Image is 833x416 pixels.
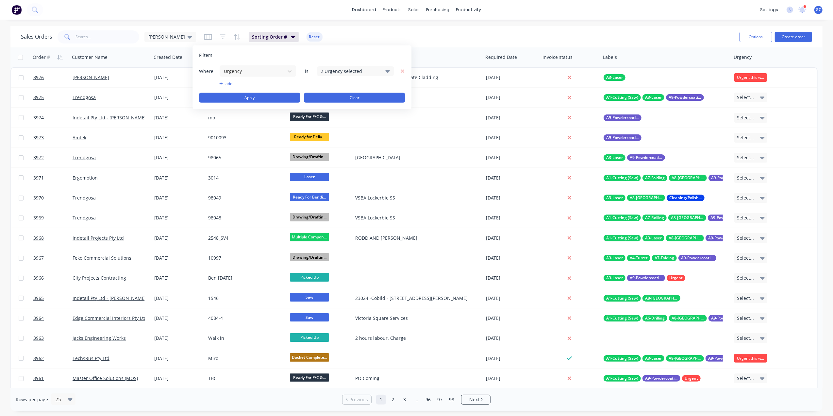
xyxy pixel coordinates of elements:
span: A8-[GEOGRAPHIC_DATA] [672,175,704,181]
a: Page 2 [388,395,398,405]
span: A6-Drilling [645,315,665,321]
a: Page 96 [423,395,433,405]
span: Rows per page [16,396,48,403]
a: Trendgosa [73,195,96,201]
a: Page 3 [400,395,409,405]
div: Walk in [208,335,281,341]
div: [DATE] [154,235,203,241]
div: 1546 [208,295,281,302]
button: Apply [199,93,300,103]
div: Order # [33,54,50,61]
a: 3967 [33,248,73,268]
span: A3-Laser [606,195,623,201]
span: A1-Cutting (Saw) [606,315,638,321]
span: Select... [737,275,754,281]
button: A1-Cutting (Saw)A7-RollingA8-[GEOGRAPHIC_DATA]A9-Powdercoating [604,215,746,221]
a: dashboard [349,5,379,15]
span: Laser [290,173,329,181]
a: 3973 [33,128,73,147]
span: 3964 [33,315,44,321]
div: productivity [453,5,484,15]
a: Page 98 [447,395,457,405]
span: A3-Laser [606,275,623,281]
span: 3967 [33,255,44,261]
span: A1-Cutting (Saw) [606,235,638,241]
div: Victoria Square Services [355,315,475,321]
span: Docket Complete... [290,353,329,361]
span: A9-Powdercoating [606,134,639,141]
div: TBC [208,375,281,382]
div: [DATE] [486,235,538,241]
span: A1-Cutting (Saw) [606,175,638,181]
span: Select... [737,315,754,321]
a: Ergomotion [73,175,98,181]
button: A3-LaserA8-[GEOGRAPHIC_DATA]Cleaning/Polishing [604,195,705,201]
div: Labels [603,54,617,61]
button: A1-Cutting (Saw)A9-PowdercoatingUrgent [604,375,701,382]
div: [DATE] [154,134,203,141]
button: Options [740,32,772,42]
div: [DATE] [486,215,538,221]
span: Select... [737,235,754,241]
span: A9-Powdercoating [630,275,662,281]
span: A1-Cutting (Saw) [606,355,638,362]
span: 3968 [33,235,44,241]
a: Feko Commercial Solutions [73,255,131,261]
span: Drawing/Draftin... [290,153,329,161]
div: settings [757,5,781,15]
a: Indetail Projects Pty Ltd [73,235,124,241]
span: Select... [737,255,754,261]
a: TechsRus Pty Ltd [73,355,109,361]
div: products [379,5,405,15]
div: [DATE] [486,315,538,321]
div: [DATE] [486,175,538,181]
div: Urgent this week [734,73,767,82]
span: [PERSON_NAME] [148,33,185,40]
div: mo [208,114,281,121]
span: Select... [737,295,754,302]
span: Picked Up [290,333,329,341]
div: Ben [DATE] [208,275,281,281]
span: A9-Powdercoating [669,94,701,101]
div: 2548_SV4 [208,235,281,241]
button: A1-Cutting (Saw)A6-DrillingA8-[GEOGRAPHIC_DATA]A9-Powdercoating [604,315,746,321]
span: Previous [349,396,368,403]
span: Multiple Compon... [290,233,329,241]
a: Trendgosa [73,94,96,100]
div: PO Coming [355,375,475,382]
a: 3966 [33,268,73,288]
span: Drawing/Draftin... [290,253,329,261]
div: 98048 [208,215,281,221]
a: 3963 [33,328,73,348]
span: Select... [737,134,754,141]
span: GC [816,7,821,13]
span: is [300,68,313,74]
span: A1-Cutting (Saw) [606,215,638,221]
div: 23024 -Cobild - [STREET_ADDRESS][PERSON_NAME] [355,295,475,302]
span: 3966 [33,275,44,281]
span: Ready For P/C &... [290,373,329,382]
a: 3961 [33,369,73,388]
a: Indetail Pty Ltd - [PERSON_NAME] [73,114,146,121]
div: [DATE] [154,195,203,201]
a: Next page [461,396,490,403]
button: A3-LaserA4-TurretA7-FoldingA9-Powdercoating [604,255,716,261]
a: Previous page [342,396,371,403]
a: 3974 [33,108,73,128]
span: Filters [199,52,212,59]
span: A8-[GEOGRAPHIC_DATA] [672,315,704,321]
a: 3964 [33,308,73,328]
a: Trendgosa [73,215,96,221]
div: [DATE] [486,255,538,261]
button: A1-Cutting (Saw)A3-LaserA9-Powdercoating [604,94,704,101]
h1: Sales Orders [21,34,52,40]
span: Urgent [685,375,698,382]
img: Factory [12,5,22,15]
span: Ready for Deliv... [290,133,329,141]
span: A9-Powdercoating [708,355,741,362]
div: [DATE] [486,295,538,302]
span: 3975 [33,94,44,101]
span: 3976 [33,74,44,81]
span: A3-Laser [645,94,662,101]
span: Drawing/Draftin... [290,213,329,221]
